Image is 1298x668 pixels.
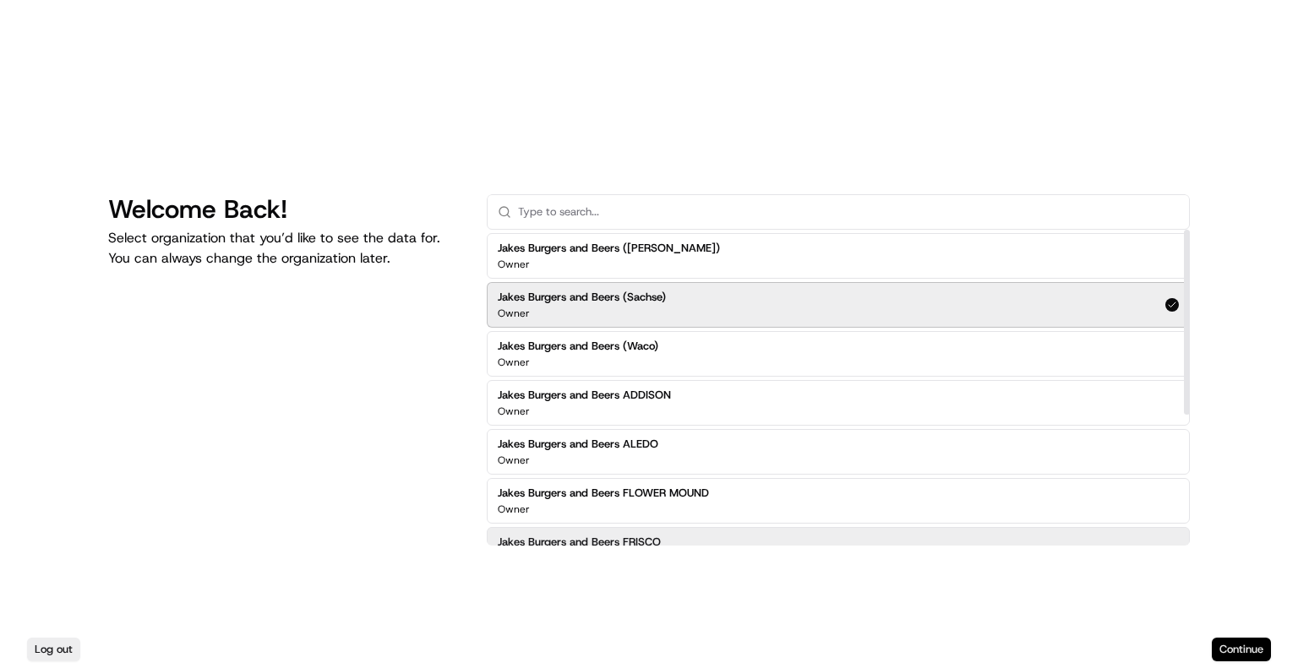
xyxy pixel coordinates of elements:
[498,307,530,320] p: Owner
[108,194,460,225] h1: Welcome Back!
[1212,638,1271,661] button: Continue
[498,290,666,305] h2: Jakes Burgers and Beers (Sachse)
[498,241,720,256] h2: Jakes Burgers and Beers ([PERSON_NAME])
[498,405,530,418] p: Owner
[108,228,460,269] p: Select organization that you’d like to see the data for. You can always change the organization l...
[498,258,530,271] p: Owner
[498,356,530,369] p: Owner
[498,486,709,501] h2: Jakes Burgers and Beers FLOWER MOUND
[498,388,671,403] h2: Jakes Burgers and Beers ADDISON
[498,502,530,516] p: Owner
[498,437,658,452] h2: Jakes Burgers and Beers ALEDO
[518,195,1179,229] input: Type to search...
[498,339,658,354] h2: Jakes Burgers and Beers (Waco)
[27,638,80,661] button: Log out
[498,535,661,550] h2: Jakes Burgers and Beers FRISCO
[498,453,530,467] p: Owner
